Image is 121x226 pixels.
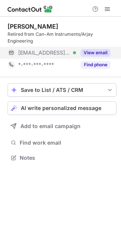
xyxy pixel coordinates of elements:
[21,87,103,93] div: Save to List / ATS / CRM
[81,49,110,56] button: Reveal Button
[8,119,116,133] button: Add to email campaign
[8,23,58,30] div: [PERSON_NAME]
[8,83,116,97] button: save-profile-one-click
[21,105,101,111] span: AI write personalized message
[81,61,110,69] button: Reveal Button
[8,153,116,163] button: Notes
[20,123,81,129] span: Add to email campaign
[8,31,116,44] div: Retired from Can-Am Instruments/Arjay Engineering
[8,101,116,115] button: AI write personalized message
[8,137,116,148] button: Find work email
[8,5,53,14] img: ContactOut v5.3.10
[20,139,113,146] span: Find work email
[20,154,113,161] span: Notes
[18,49,70,56] span: [EMAIL_ADDRESS][DOMAIN_NAME]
